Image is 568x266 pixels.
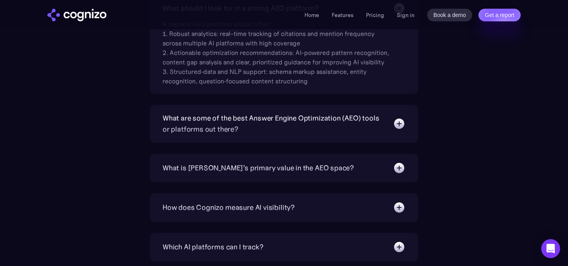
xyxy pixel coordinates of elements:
div: Open Intercom Messenger [541,239,560,258]
div: A capable AEO platform should offer: 1. Robust analytics: real-time tracking of citations and men... [163,15,391,86]
img: cognizo logo [47,9,106,21]
div: What is [PERSON_NAME]’s primary value in the AEO space? [163,162,354,174]
a: Home [305,11,319,19]
a: Features [332,11,353,19]
a: Sign in [397,10,415,20]
div: Which AI platforms can I track? [163,241,263,253]
a: Pricing [366,11,384,19]
a: Book a demo [427,9,473,21]
a: home [47,9,106,21]
div: What are some of the best Answer Engine Optimization (AEO) tools or platforms out there? [163,113,385,135]
div: How does Cognizo measure AI visibility? [163,202,295,213]
a: Get a report [478,9,521,21]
